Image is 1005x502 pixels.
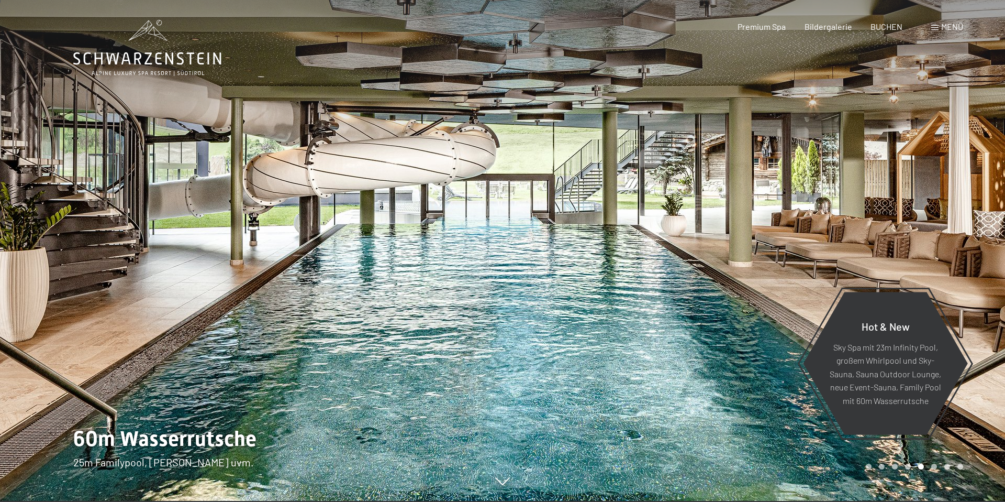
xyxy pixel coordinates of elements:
a: Premium Spa [738,21,786,31]
div: Carousel Page 5 (Current Slide) [918,464,924,470]
div: Carousel Page 1 [866,464,872,470]
span: Menü [941,21,963,31]
div: Carousel Page 2 [879,464,885,470]
div: Carousel Page 7 [944,464,950,470]
div: Carousel Page 6 [931,464,937,470]
span: Hot & New [862,320,910,332]
a: BUCHEN [870,21,902,31]
a: Bildergalerie [805,21,852,31]
div: Carousel Pagination [862,464,963,470]
div: Carousel Page 3 [892,464,898,470]
a: Hot & New Sky Spa mit 23m Infinity Pool, großem Whirlpool und Sky-Sauna, Sauna Outdoor Lounge, ne... [802,291,968,435]
div: Carousel Page 4 [905,464,911,470]
div: Carousel Page 8 [957,464,963,470]
p: Sky Spa mit 23m Infinity Pool, großem Whirlpool und Sky-Sauna, Sauna Outdoor Lounge, neue Event-S... [829,340,942,407]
